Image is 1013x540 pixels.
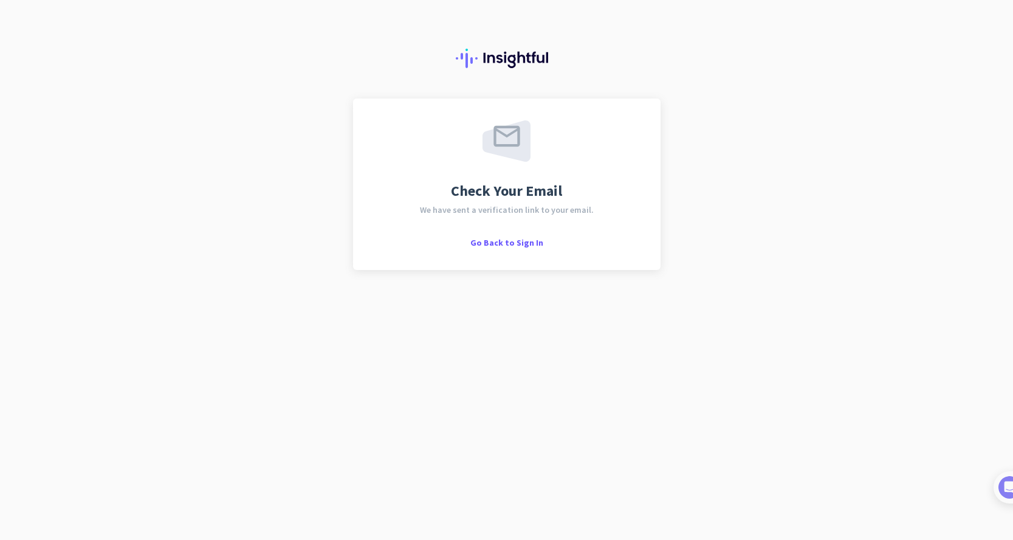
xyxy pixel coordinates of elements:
[451,184,562,198] span: Check Your Email
[456,49,558,68] img: Insightful
[420,206,594,214] span: We have sent a verification link to your email.
[470,237,543,248] span: Go Back to Sign In
[482,120,531,162] img: email-sent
